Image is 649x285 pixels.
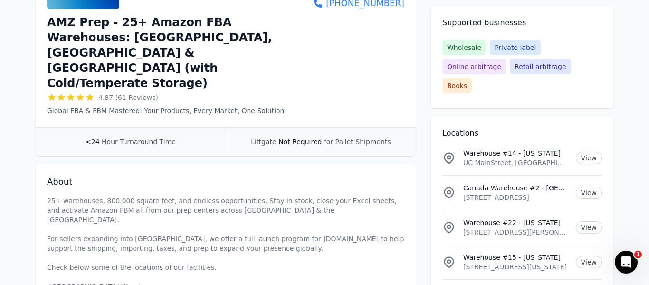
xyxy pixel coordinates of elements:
[576,256,602,268] a: View
[98,93,158,102] span: 4.87 (61 Reviews)
[47,175,404,188] h2: About
[463,227,568,237] p: [STREET_ADDRESS][PERSON_NAME][US_STATE]
[442,59,506,74] span: Online arbitrage
[490,40,541,55] span: Private label
[463,158,568,167] p: UC MainStreet, [GEOGRAPHIC_DATA], [GEOGRAPHIC_DATA], [US_STATE][GEOGRAPHIC_DATA], [GEOGRAPHIC_DATA]
[47,106,306,116] p: Global FBA & FBM Mastered: Your Products, Every Market, One Solution
[510,59,571,74] span: Retail arbitrage
[442,78,472,93] span: Books
[463,253,568,262] p: Warehouse #15 - [US_STATE]
[463,183,568,193] p: Canada Warehouse #2 - [GEOGRAPHIC_DATA]
[324,138,391,146] span: for Pallet Shipments
[576,187,602,199] a: View
[576,152,602,164] a: View
[442,40,486,55] span: Wholesale
[463,262,568,272] p: [STREET_ADDRESS][US_STATE]
[615,251,638,274] iframe: Intercom live chat
[278,138,322,146] span: Not Required
[463,218,568,227] p: Warehouse #22 - [US_STATE]
[576,221,602,234] a: View
[47,15,306,91] h1: AMZ Prep - 25+ Amazon FBA Warehouses: [GEOGRAPHIC_DATA], [GEOGRAPHIC_DATA] & [GEOGRAPHIC_DATA] (w...
[463,193,568,202] p: [STREET_ADDRESS]
[442,17,602,29] h2: Supported businesses
[634,251,642,258] span: 1
[86,138,100,146] span: <24
[463,148,568,158] p: Warehouse #14 - [US_STATE]
[102,138,176,146] span: Hour Turnaround Time
[442,128,602,139] h2: Locations
[251,138,276,146] span: Liftgate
